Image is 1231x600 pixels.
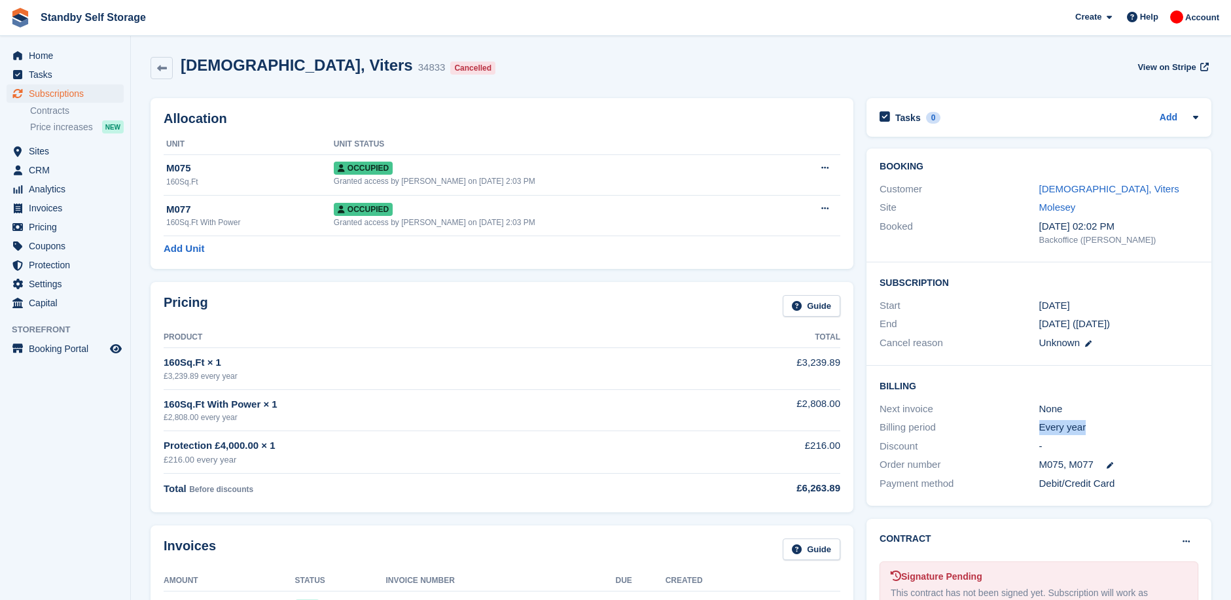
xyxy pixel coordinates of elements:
[880,275,1198,289] h2: Subscription
[880,162,1198,172] h2: Booking
[12,323,130,336] span: Storefront
[666,571,840,591] th: Created
[880,420,1039,435] div: Billing period
[7,275,124,293] a: menu
[1132,56,1211,78] a: View on Stripe
[10,8,30,27] img: stora-icon-8386f47178a22dfd0bd8f6a31ec36ba5ce8667c1dd55bd0f319d3a0aa187defe.svg
[880,298,1039,313] div: Start
[164,412,652,423] div: £2,808.00 every year
[164,538,216,560] h2: Invoices
[1039,476,1198,491] div: Debit/Credit Card
[1039,439,1198,454] div: -
[29,218,107,236] span: Pricing
[880,200,1039,215] div: Site
[29,275,107,293] span: Settings
[652,389,840,431] td: £2,808.00
[891,570,1187,584] div: Signature Pending
[1140,10,1158,24] span: Help
[166,176,334,188] div: 160Sq.Ft
[29,180,107,198] span: Analytics
[895,112,921,124] h2: Tasks
[450,62,495,75] div: Cancelled
[29,65,107,84] span: Tasks
[1160,111,1177,126] a: Add
[1039,402,1198,417] div: None
[334,217,779,228] div: Granted access by [PERSON_NAME] on [DATE] 2:03 PM
[295,571,386,591] th: Status
[880,336,1039,351] div: Cancel reason
[164,438,652,453] div: Protection £4,000.00 × 1
[35,7,151,28] a: Standby Self Storage
[615,571,665,591] th: Due
[926,112,941,124] div: 0
[334,203,393,216] span: Occupied
[30,105,124,117] a: Contracts
[7,65,124,84] a: menu
[181,56,413,74] h2: [DEMOGRAPHIC_DATA], Viters
[166,202,334,217] div: M077
[166,217,334,228] div: 160Sq.Ft With Power
[1039,219,1198,234] div: [DATE] 02:02 PM
[1039,234,1198,247] div: Backoffice ([PERSON_NAME])
[164,295,208,317] h2: Pricing
[1039,457,1094,472] span: M075, M077
[7,218,124,236] a: menu
[7,294,124,312] a: menu
[29,46,107,65] span: Home
[1075,10,1101,24] span: Create
[1039,337,1080,348] span: Unknown
[783,295,840,317] a: Guide
[1137,61,1196,74] span: View on Stripe
[7,340,124,358] a: menu
[880,402,1039,417] div: Next invoice
[189,485,253,494] span: Before discounts
[880,457,1039,472] div: Order number
[164,134,334,155] th: Unit
[29,294,107,312] span: Capital
[30,120,124,134] a: Price increases NEW
[334,175,779,187] div: Granted access by [PERSON_NAME] on [DATE] 2:03 PM
[164,370,652,382] div: £3,239.89 every year
[29,84,107,103] span: Subscriptions
[334,162,393,175] span: Occupied
[7,199,124,217] a: menu
[880,439,1039,454] div: Discount
[29,199,107,217] span: Invoices
[29,142,107,160] span: Sites
[164,355,652,370] div: 160Sq.Ft × 1
[7,142,124,160] a: menu
[1185,11,1219,24] span: Account
[880,317,1039,332] div: End
[7,256,124,274] a: menu
[102,120,124,133] div: NEW
[108,341,124,357] a: Preview store
[1039,183,1179,194] a: [DEMOGRAPHIC_DATA], Viters
[29,256,107,274] span: Protection
[164,483,187,494] span: Total
[29,340,107,358] span: Booking Portal
[652,431,840,474] td: £216.00
[783,538,840,560] a: Guide
[7,161,124,179] a: menu
[418,60,446,75] div: 34833
[1039,420,1198,435] div: Every year
[1039,202,1076,213] a: Molesey
[30,121,93,133] span: Price increases
[7,237,124,255] a: menu
[166,161,334,176] div: M075
[880,182,1039,197] div: Customer
[1170,10,1183,24] img: Aaron Winter
[334,134,779,155] th: Unit Status
[29,237,107,255] span: Coupons
[880,532,931,546] h2: Contract
[7,180,124,198] a: menu
[880,476,1039,491] div: Payment method
[1039,318,1111,329] span: [DATE] ([DATE])
[385,571,615,591] th: Invoice Number
[652,348,840,389] td: £3,239.89
[7,84,124,103] a: menu
[164,111,840,126] h2: Allocation
[164,453,652,467] div: £216.00 every year
[164,571,295,591] th: Amount
[164,241,204,256] a: Add Unit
